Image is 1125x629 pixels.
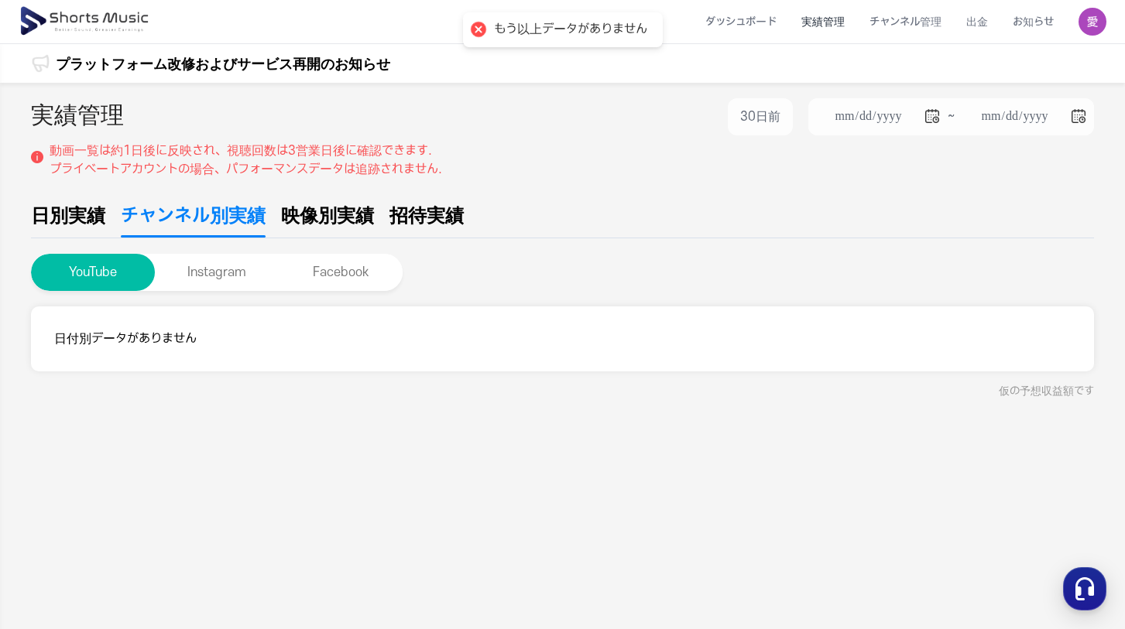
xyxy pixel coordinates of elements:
a: 映像別実績 [281,202,374,238]
a: ダッシュボード [693,2,789,43]
button: Facebook [279,254,403,291]
button: 30日前 [728,98,793,135]
span: Home [39,514,67,526]
span: Settings [229,514,267,526]
span: 映像別実績 [281,202,374,230]
p: 日付別データがありません [54,330,1071,348]
a: Messages [102,491,200,529]
button: Instagram [155,254,279,291]
a: Facebook [279,265,403,279]
a: チャンネル別実績 [121,202,266,238]
a: 実績管理 [789,2,857,43]
a: 出金 [954,2,1000,43]
img: 알림 아이콘 [31,54,50,73]
a: 日別実績 [31,202,105,238]
a: お知らせ [1000,2,1066,43]
div: もう以上データがありません [494,22,647,38]
div: 仮の予想収益額です [31,384,1094,399]
a: YouTube [31,265,155,279]
a: Home [5,491,102,529]
span: 招待実績 [389,202,464,230]
a: プラットフォーム改修およびサービス再開のお知らせ [56,53,390,74]
a: Settings [200,491,297,529]
a: Instagram [155,265,279,279]
a: チャンネル管理 [857,2,954,43]
img: 설명 아이콘 [31,151,43,163]
span: Messages [129,514,174,527]
button: YouTube [31,254,155,291]
p: 動画一覧は約1日後に反映され、視聴回数は3営業日後に確認できます. プライベートアカウントの場合、パフォーマンスデータは追跡されません. [50,142,442,179]
li: ~ [808,98,1094,135]
a: 招待実績 [389,202,464,238]
span: チャンネル別実績 [121,202,266,230]
img: 사용자 이미지 [1079,8,1106,36]
h2: 実績管理 [31,98,124,135]
span: 日別実績 [31,202,105,230]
